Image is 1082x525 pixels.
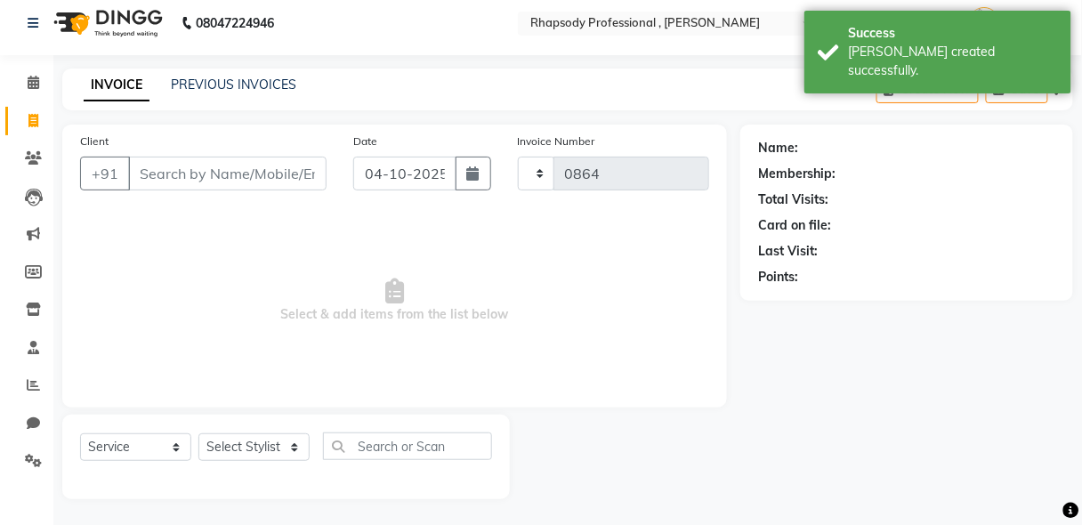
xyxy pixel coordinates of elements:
span: Select & add items from the list below [80,212,709,390]
div: Points: [758,268,798,287]
div: Name: [758,139,798,157]
label: Invoice Number [518,133,595,149]
div: Last Visit: [758,242,818,261]
label: Client [80,133,109,149]
label: Date [353,133,377,149]
div: Membership: [758,165,836,183]
div: Bill created successfully. [849,43,1058,80]
div: Card on file: [758,216,831,235]
a: INVOICE [84,69,149,101]
button: +91 [80,157,130,190]
input: Search by Name/Mobile/Email/Code [128,157,327,190]
div: Success [849,24,1058,43]
input: Search or Scan [323,432,492,460]
img: Admin [969,7,1000,38]
a: PREVIOUS INVOICES [171,77,296,93]
div: Total Visits: [758,190,828,209]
